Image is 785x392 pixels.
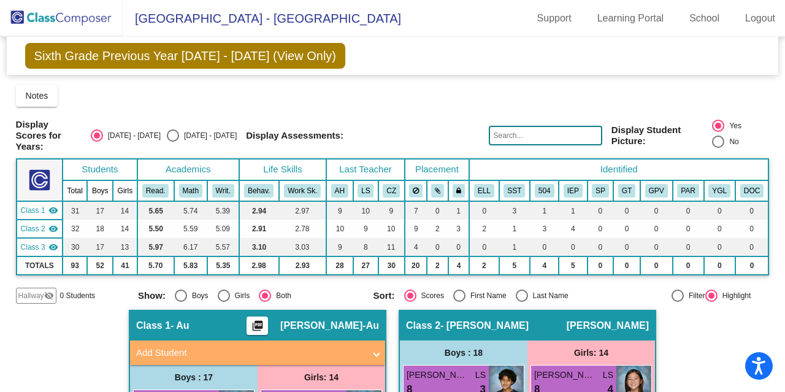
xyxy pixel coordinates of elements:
[207,238,239,256] td: 5.57
[136,320,170,332] span: Class 1
[246,130,343,141] span: Display Assessments:
[499,256,530,275] td: 5
[63,180,87,201] th: Total
[530,238,559,256] td: 0
[527,9,581,28] a: Support
[279,238,327,256] td: 3.03
[475,369,486,382] span: LS
[326,220,353,238] td: 10
[588,9,674,28] a: Learning Portal
[708,184,730,198] button: YGL
[378,201,405,220] td: 9
[448,180,469,201] th: Keep with teacher
[207,256,239,275] td: 5.35
[17,238,63,256] td: Amy Tsai - Tsai
[469,201,499,220] td: 0
[527,340,655,365] div: Girls: 14
[559,256,587,275] td: 5
[239,220,279,238] td: 2.91
[704,238,735,256] td: 0
[559,201,587,220] td: 1
[448,201,469,220] td: 1
[724,120,741,131] div: Yes
[613,180,640,201] th: GATE
[640,201,673,220] td: 0
[87,256,113,275] td: 52
[48,242,58,252] mat-icon: visibility
[207,220,239,238] td: 5.09
[87,201,113,220] td: 17
[530,256,559,275] td: 4
[469,238,499,256] td: 0
[528,290,569,301] div: Last Name
[588,201,614,220] td: 0
[427,238,448,256] td: 0
[712,120,769,152] mat-radio-group: Select an option
[559,238,587,256] td: 0
[704,220,735,238] td: 0
[326,201,353,220] td: 9
[239,238,279,256] td: 3.10
[735,238,768,256] td: 0
[130,365,258,390] div: Boys : 17
[406,320,440,332] span: Class 2
[138,290,364,302] mat-radio-group: Select an option
[18,290,44,301] span: Hallway
[103,130,161,141] div: [DATE] - [DATE]
[137,159,239,180] th: Academics
[673,220,704,238] td: 0
[499,180,530,201] th: SST
[680,9,729,28] a: School
[704,256,735,275] td: 0
[735,9,785,28] a: Logout
[326,159,404,180] th: Last Teacher
[704,180,735,201] th: Young for Grade Level
[530,220,559,238] td: 3
[142,184,169,198] button: Read.
[137,238,174,256] td: 5.97
[113,180,137,201] th: Girls
[618,184,635,198] button: GT
[735,180,768,201] th: NEEDS DOCUMENTS FOR ENROLLMENT
[230,290,250,301] div: Girls
[645,184,668,198] button: GPV
[448,238,469,256] td: 0
[136,346,364,360] mat-panel-title: Add Student
[353,201,378,220] td: 10
[530,201,559,220] td: 1
[673,238,704,256] td: 0
[465,290,507,301] div: First Name
[416,290,444,301] div: Scores
[137,256,174,275] td: 5.70
[469,159,768,180] th: Identified
[640,180,673,201] th: Good Parent Volunteer
[212,184,234,198] button: Writ.
[489,126,602,145] input: Search...
[63,220,87,238] td: 32
[718,290,751,301] div: Highlight
[63,238,87,256] td: 30
[405,220,427,238] td: 9
[16,85,58,107] button: Notes
[179,130,237,141] div: [DATE] - [DATE]
[427,256,448,275] td: 2
[448,256,469,275] td: 4
[469,180,499,201] th: English Language Learner
[427,220,448,238] td: 2
[673,180,704,201] th: Parent meetings, emails, concerns
[87,180,113,201] th: Boys
[279,201,327,220] td: 2.97
[611,125,710,147] span: Display Student Picture:
[17,201,63,220] td: Debra Bedell-Au - Au
[378,220,405,238] td: 10
[592,184,609,198] button: SP
[559,220,587,238] td: 4
[534,369,595,382] span: [PERSON_NAME]
[17,256,63,275] td: TOTALS
[21,205,45,216] span: Class 1
[21,223,45,234] span: Class 2
[378,256,405,275] td: 30
[673,256,704,275] td: 0
[378,238,405,256] td: 11
[677,184,699,198] button: PAR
